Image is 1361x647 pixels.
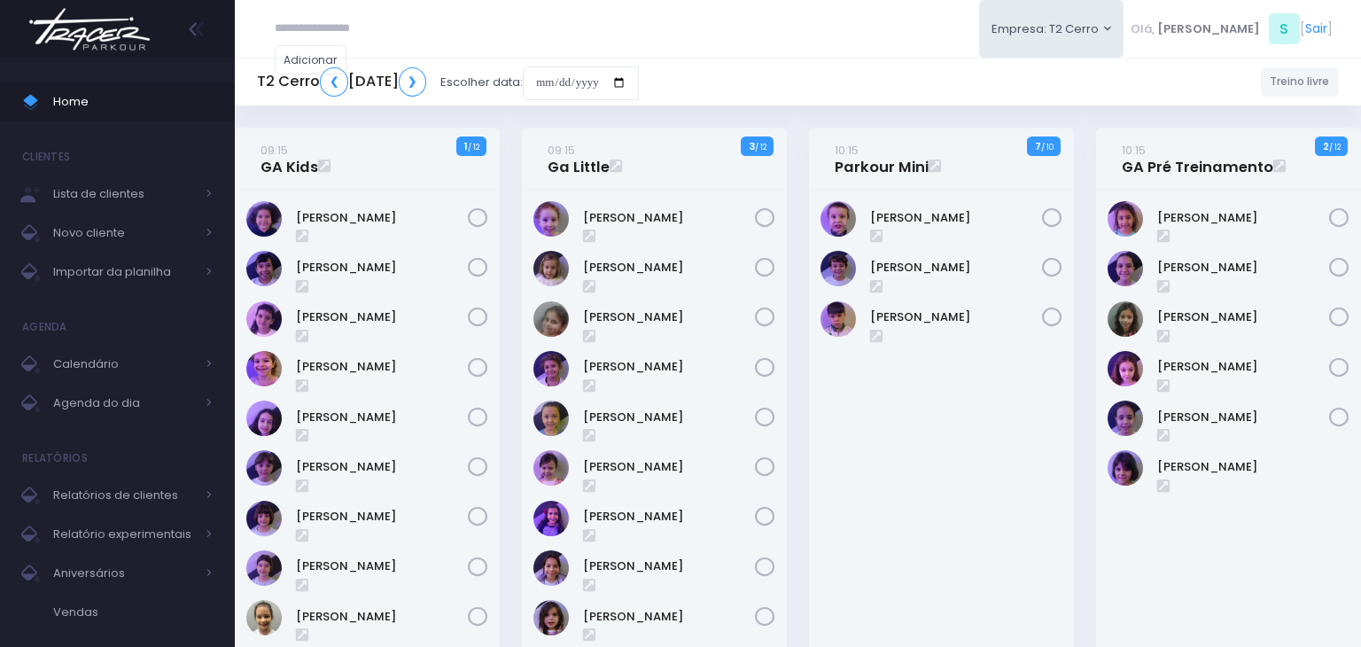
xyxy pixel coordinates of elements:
a: [PERSON_NAME] [296,608,468,626]
img: Gabriela Libardi Galesi Bernardo [246,351,282,386]
span: [PERSON_NAME] [1157,20,1260,38]
img: Teresa Navarro Cortez [533,600,569,635]
a: 10:15Parkour Mini [835,141,929,176]
small: / 12 [468,142,479,152]
small: / 12 [755,142,766,152]
img: Martina Fernandes Grimaldi [246,550,282,586]
a: [PERSON_NAME] [583,608,755,626]
small: 10:15 [835,142,859,159]
strong: 3 [749,139,755,153]
span: Vendas [53,601,213,624]
a: Treino livre [1261,67,1340,97]
h4: Agenda [22,309,67,345]
img: Maya Viana [246,600,282,635]
a: [PERSON_NAME] [1157,259,1329,277]
img: Catarina Andrade [533,251,569,286]
span: Calendário [53,353,195,376]
img: Clara Guimaraes Kron [246,301,282,337]
img: Heloísa Amado [533,301,569,337]
a: [PERSON_NAME] [1157,209,1329,227]
a: [PERSON_NAME] [583,409,755,426]
a: [PERSON_NAME] [583,358,755,376]
small: 09:15 [548,142,575,159]
a: 09:15GA Kids [261,141,318,176]
a: [PERSON_NAME] [870,209,1042,227]
span: Novo cliente [53,222,195,245]
a: Sair [1305,19,1327,38]
a: ❯ [399,67,427,97]
img: Luzia Rolfini Fernandes [1108,401,1143,436]
img: Theo Cabral [820,301,856,337]
a: [PERSON_NAME] [1157,308,1329,326]
a: [PERSON_NAME] [1157,358,1329,376]
img: Julia de Campos Munhoz [1108,301,1143,337]
img: Manuela Santos [533,501,569,536]
a: [PERSON_NAME] [583,557,755,575]
img: Luisa Tomchinsky Montezano [1108,351,1143,386]
span: Relatório experimentais [53,523,195,546]
a: [PERSON_NAME] [583,508,755,526]
a: [PERSON_NAME] [296,508,468,526]
img: Malu Bernardes [1108,450,1143,486]
img: Isabel Amado [533,351,569,386]
div: Escolher data: [257,62,639,103]
span: Aniversários [53,562,195,585]
a: [PERSON_NAME] [296,358,468,376]
span: Olá, [1131,20,1155,38]
a: [PERSON_NAME] [1157,409,1329,426]
a: [PERSON_NAME] [870,259,1042,277]
a: [PERSON_NAME] [296,557,468,575]
a: [PERSON_NAME] [296,259,468,277]
small: / 10 [1041,142,1054,152]
img: Isabela de Brito Moffa [246,401,282,436]
h4: Relatórios [22,440,88,476]
a: 10:15GA Pré Treinamento [1122,141,1273,176]
a: [PERSON_NAME] [296,409,468,426]
img: Antonieta Bonna Gobo N Silva [533,201,569,237]
a: [PERSON_NAME] [583,209,755,227]
img: Ana Helena Soutello [1108,251,1143,286]
a: [PERSON_NAME] [583,308,755,326]
img: Otto Guimarães Krön [820,251,856,286]
small: 09:15 [261,142,288,159]
img: Ana Beatriz Xavier Roque [246,201,282,237]
a: [PERSON_NAME] [583,458,755,476]
span: S [1269,13,1300,44]
img: Mariana Abramo [246,501,282,536]
a: [PERSON_NAME] [1157,458,1349,476]
img: Isabel Silveira Chulam [533,401,569,436]
img: Alice Oliveira Castro [1108,201,1143,237]
span: Importar da planilha [53,261,195,284]
a: [PERSON_NAME] [870,308,1042,326]
strong: 1 [464,139,468,153]
span: Agenda do dia [53,392,195,415]
span: Relatórios de clientes [53,484,195,507]
a: [PERSON_NAME] [583,259,755,277]
small: / 12 [1329,142,1341,152]
a: [PERSON_NAME] [296,308,468,326]
a: Adicionar [275,45,347,74]
img: Guilherme Soares Naressi [820,201,856,237]
img: Beatriz Kikuchi [246,251,282,286]
img: Marina Árju Aragão Abreu [533,550,569,586]
a: [PERSON_NAME] [296,458,468,476]
span: Home [53,90,213,113]
span: Lista de clientes [53,183,195,206]
strong: 7 [1035,139,1041,153]
div: [ ] [1124,9,1339,49]
h4: Clientes [22,139,70,175]
strong: 2 [1323,139,1329,153]
img: Maria Clara Frateschi [246,450,282,486]
img: Julia Merlino Donadell [533,450,569,486]
a: 09:15Ga Little [548,141,610,176]
a: [PERSON_NAME] [296,209,468,227]
small: 10:15 [1122,142,1146,159]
